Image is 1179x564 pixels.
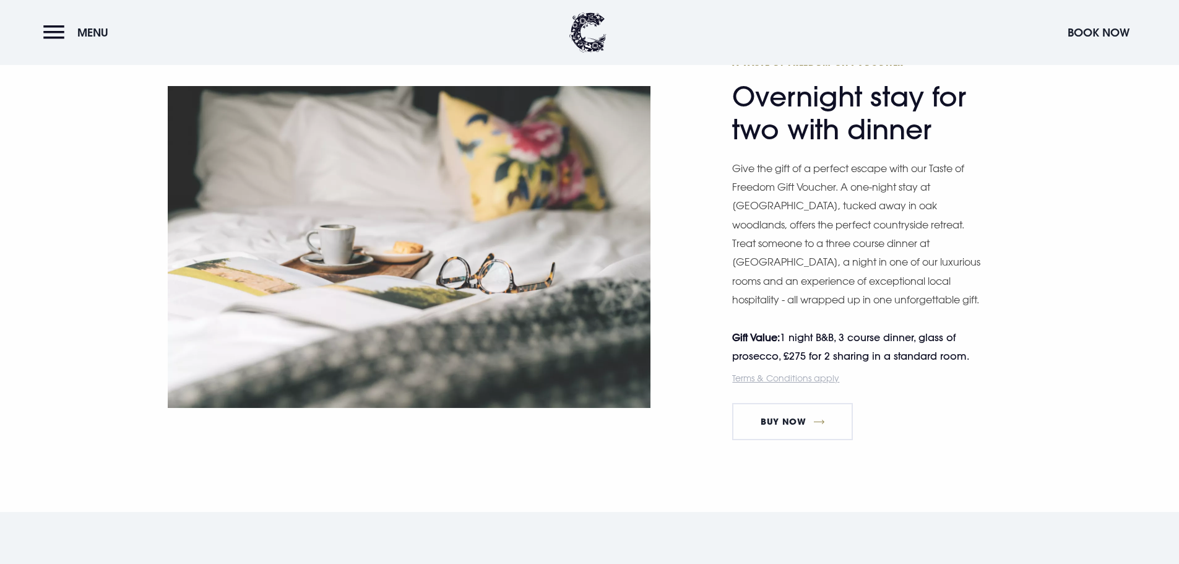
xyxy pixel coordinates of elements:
a: Buy Now [732,403,853,440]
button: Book Now [1061,19,1136,46]
p: Give the gift of a perfect escape with our Taste of Freedom Gift Voucher. A one-night stay at [GE... [732,159,986,310]
img: Hotel gift voucher Northern Ireland [168,86,650,408]
p: 1 night B&B, 3 course dinner, glass of prosecco, £275 for 2 sharing in a standard room. [732,328,974,366]
span: Menu [77,25,108,40]
img: Clandeboye Lodge [569,12,607,53]
button: Menu [43,19,114,46]
h2: Overnight stay for two with dinner [732,56,974,146]
strong: Gift Value: [732,331,780,344]
a: Terms & Conditions apply [732,373,839,383]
